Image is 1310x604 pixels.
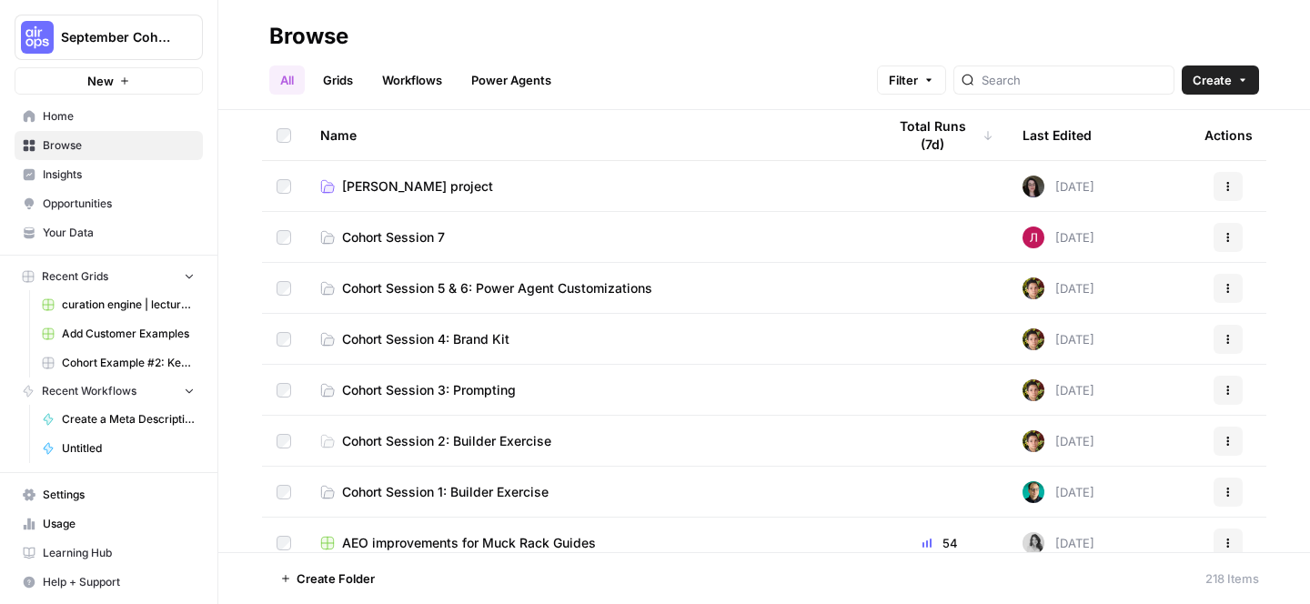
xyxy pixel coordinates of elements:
a: Cohort Session 7 [320,228,857,247]
img: o40g34h41o3ydjkzar3qf09tazp8 [1023,226,1044,248]
a: Cohort Session 1: Builder Exercise [320,483,857,501]
a: AEO improvements for Muck Rack Guides [320,534,857,552]
img: xba26oxncxa2z7127jr3djt3uyed [1023,379,1044,401]
button: Create Folder [269,564,386,593]
span: Cohort Session 4: Brand Kit [342,330,509,348]
a: Browse [15,131,203,160]
span: Recent Workflows [42,383,136,399]
span: Untitled [62,440,195,457]
img: September Cohort Logo [21,21,54,54]
span: Create Folder [297,569,375,588]
div: [DATE] [1023,226,1094,248]
button: Recent Workflows [15,377,203,405]
span: Browse [43,137,195,154]
a: Cohort Session 2: Builder Exercise [320,432,857,450]
span: Create a Meta Description (Amani) [62,411,195,428]
span: curation engine | lecturesfrom Grid [62,297,195,313]
a: Insights [15,160,203,189]
a: Learning Hub [15,539,203,568]
span: Create [1193,71,1232,89]
div: [DATE] [1023,481,1094,503]
span: September Cohort [61,28,171,46]
a: Usage [15,509,203,539]
div: [DATE] [1023,277,1094,299]
a: Untitled [34,434,203,463]
span: Cohort Example #2: Keyword -> Outline -> Article (Hibaaq A) [62,355,195,371]
a: Cohort Example #2: Keyword -> Outline -> Article (Hibaaq A) [34,348,203,377]
span: Filter [889,71,918,89]
img: um3ujnp70du166xluvydotei755a [1023,532,1044,554]
a: Create a Meta Description (Amani) [34,405,203,434]
img: fvupjppv8b9nt3h87yhfikz8g0rq [1023,176,1044,197]
div: 218 Items [1205,569,1259,588]
span: AEO improvements for Muck Rack Guides [342,534,596,552]
a: Power Agents [460,65,562,95]
span: Cohort Session 5 & 6: Power Agent Customizations [342,279,652,297]
span: Cohort Session 3: Prompting [342,381,516,399]
input: Search [982,71,1166,89]
img: xba26oxncxa2z7127jr3djt3uyed [1023,328,1044,350]
div: Actions [1204,110,1253,160]
div: [DATE] [1023,176,1094,197]
span: Learning Hub [43,545,195,561]
div: [DATE] [1023,532,1094,554]
a: Settings [15,480,203,509]
div: 54 [886,534,993,552]
button: Filter [877,65,946,95]
a: Cohort Session 3: Prompting [320,381,857,399]
span: Help + Support [43,574,195,590]
a: Grids [312,65,364,95]
a: Home [15,102,203,131]
span: Cohort Session 1: Builder Exercise [342,483,549,501]
img: qc1krt83hdb9iwvuxhzyvxu8w30s [1023,481,1044,503]
button: Recent Grids [15,263,203,290]
img: xba26oxncxa2z7127jr3djt3uyed [1023,277,1044,299]
div: [DATE] [1023,379,1094,401]
a: Cohort Session 5 & 6: Power Agent Customizations [320,279,857,297]
span: Insights [43,166,195,183]
span: Cohort Session 2: Builder Exercise [342,432,551,450]
span: Recent Grids [42,268,108,285]
div: [DATE] [1023,328,1094,350]
div: Last Edited [1023,110,1092,160]
button: Help + Support [15,568,203,597]
span: [PERSON_NAME] project [342,177,493,196]
span: Opportunities [43,196,195,212]
a: All [269,65,305,95]
span: Cohort Session 7 [342,228,445,247]
span: Your Data [43,225,195,241]
a: Your Data [15,218,203,247]
span: Add Customer Examples [62,326,195,342]
a: Add Customer Examples [34,319,203,348]
button: New [15,67,203,95]
a: Opportunities [15,189,203,218]
a: Workflows [371,65,453,95]
a: Cohort Session 4: Brand Kit [320,330,857,348]
button: Create [1182,65,1259,95]
div: Total Runs (7d) [886,110,993,160]
span: Home [43,108,195,125]
img: xba26oxncxa2z7127jr3djt3uyed [1023,430,1044,452]
span: New [87,72,114,90]
a: curation engine | lecturesfrom Grid [34,290,203,319]
span: Settings [43,487,195,503]
div: [DATE] [1023,430,1094,452]
button: Workspace: September Cohort [15,15,203,60]
span: Usage [43,516,195,532]
div: Browse [269,22,348,51]
div: Name [320,110,857,160]
a: [PERSON_NAME] project [320,177,857,196]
